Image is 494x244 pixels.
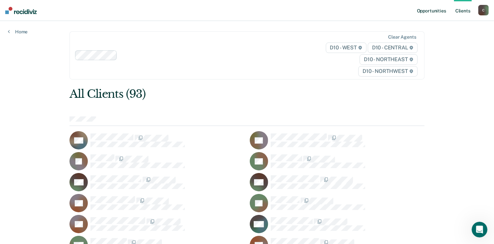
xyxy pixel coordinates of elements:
[5,7,37,14] img: Recidiviz
[360,54,417,65] span: D10 - NORTHEAST
[8,29,28,35] a: Home
[472,222,487,237] iframe: Intercom live chat
[358,66,417,77] span: D10 - NORTHWEST
[326,43,366,53] span: D10 - WEST
[478,5,489,15] button: C
[69,87,353,101] div: All Clients (93)
[368,43,418,53] span: D10 - CENTRAL
[388,34,416,40] div: Clear agents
